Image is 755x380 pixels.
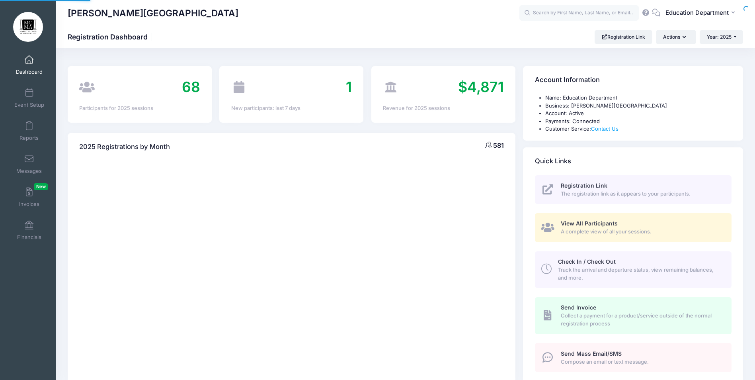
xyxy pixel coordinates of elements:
img: Marietta Cobb Museum of Art [13,12,43,42]
li: Business: [PERSON_NAME][GEOGRAPHIC_DATA] [545,102,732,110]
button: Actions [656,30,696,44]
span: Financials [17,234,41,241]
h1: [PERSON_NAME][GEOGRAPHIC_DATA] [68,4,238,22]
span: Messages [16,168,42,174]
a: View All Participants A complete view of all your sessions. [535,213,732,242]
button: Year: 2025 [700,30,743,44]
a: InvoicesNew [10,183,48,211]
span: Invoices [19,201,39,208]
a: Send Invoice Collect a payment for a product/service outside of the normal registration process [535,297,732,334]
span: New [34,183,48,190]
li: Payments: Connected [545,118,732,125]
a: Send Mass Email/SMS Compose an email or text message. [535,343,732,372]
span: Collect a payment for a product/service outside of the normal registration process [561,312,722,327]
span: 68 [182,78,200,96]
li: Account: Active [545,110,732,118]
li: Name: Education Department [545,94,732,102]
span: Check In / Check Out [558,258,616,265]
span: Registration Link [561,182,607,189]
span: View All Participants [561,220,618,227]
a: Financials [10,216,48,244]
a: Dashboard [10,51,48,79]
span: Event Setup [14,102,44,108]
div: Revenue for 2025 sessions [383,104,503,112]
div: New participants: last 7 days [231,104,352,112]
div: Participants for 2025 sessions [79,104,200,112]
button: Education Department [660,4,743,22]
span: Track the arrival and departure status, view remaining balances, and more. [558,266,722,282]
a: Registration Link The registration link as it appears to your participants. [535,175,732,204]
a: Reports [10,117,48,145]
span: Year: 2025 [707,34,732,40]
span: The registration link as it appears to your participants. [561,190,722,198]
span: A complete view of all your sessions. [561,228,722,236]
a: Event Setup [10,84,48,112]
h4: Quick Links [535,150,571,172]
h4: 2025 Registrations by Month [79,135,170,158]
a: Registration Link [595,30,652,44]
span: 1 [346,78,352,96]
h4: Account Information [535,69,600,92]
span: Dashboard [16,69,43,75]
input: Search by First Name, Last Name, or Email... [519,5,639,21]
a: Check In / Check Out Track the arrival and departure status, view remaining balances, and more. [535,251,732,288]
span: Reports [20,135,39,141]
span: Education Department [665,8,729,17]
a: Messages [10,150,48,178]
span: Send Mass Email/SMS [561,350,622,357]
a: Contact Us [591,125,618,132]
li: Customer Service: [545,125,732,133]
span: Send Invoice [561,304,596,311]
span: Compose an email or text message. [561,358,722,366]
span: $4,871 [458,78,504,96]
span: 581 [493,141,504,149]
h1: Registration Dashboard [68,33,154,41]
